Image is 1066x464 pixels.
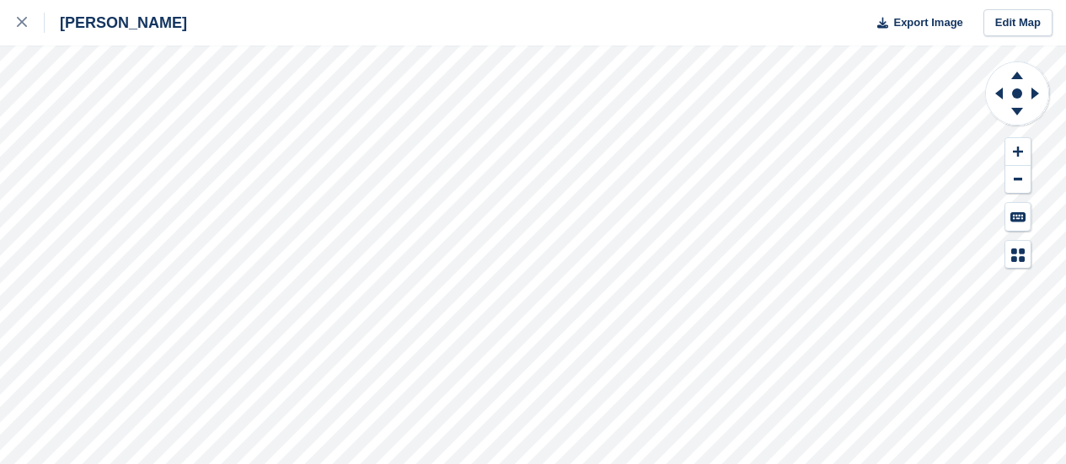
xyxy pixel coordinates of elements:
[1005,138,1031,166] button: Zoom In
[1005,166,1031,194] button: Zoom Out
[1005,241,1031,269] button: Map Legend
[867,9,963,37] button: Export Image
[45,13,187,33] div: [PERSON_NAME]
[1005,203,1031,231] button: Keyboard Shortcuts
[983,9,1053,37] a: Edit Map
[893,14,962,31] span: Export Image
